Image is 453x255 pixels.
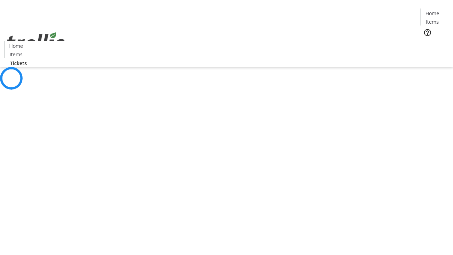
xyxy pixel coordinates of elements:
span: Items [10,51,23,58]
span: Home [425,10,439,17]
a: Items [421,18,443,25]
span: Items [426,18,439,25]
span: Tickets [426,41,443,49]
span: Tickets [10,59,27,67]
button: Help [420,25,435,40]
a: Tickets [420,41,449,49]
a: Tickets [4,59,33,67]
img: Orient E2E Organization opeBzK230q's Logo [4,24,67,60]
a: Items [5,51,27,58]
a: Home [421,10,443,17]
span: Home [9,42,23,50]
a: Home [5,42,27,50]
